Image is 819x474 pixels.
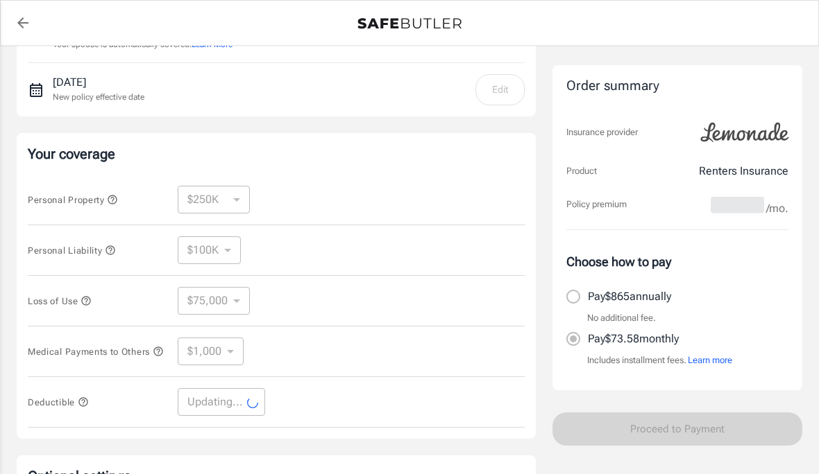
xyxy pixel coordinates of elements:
[566,252,788,271] p: Choose how to pay
[566,164,597,178] p: Product
[28,242,116,258] button: Personal Liability
[28,346,164,357] span: Medical Payments to Others
[28,82,44,98] svg: New policy start date
[588,331,679,347] p: Pay $73.58 monthly
[28,292,92,309] button: Loss of Use
[566,125,638,139] p: Insurance provider
[699,163,788,179] p: Renters Insurance
[28,394,89,410] button: Deductible
[28,245,116,256] span: Personal Liability
[28,343,164,360] button: Medical Payments to Others
[688,353,732,367] button: Learn more
[28,191,118,208] button: Personal Property
[587,311,656,325] p: No additional fee.
[53,91,144,103] p: New policy effective date
[566,197,627,211] p: Policy premium
[588,288,671,305] p: Pay $865 annually
[766,199,788,218] span: /mo.
[693,113,797,152] img: Lemonade
[587,353,732,367] p: Includes installment fees.
[28,397,89,407] span: Deductible
[28,195,118,205] span: Personal Property
[28,144,525,164] p: Your coverage
[53,74,144,91] p: [DATE]
[28,296,92,306] span: Loss of Use
[9,9,37,37] a: back to quotes
[357,18,462,29] img: Back to quotes
[566,76,788,96] div: Order summary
